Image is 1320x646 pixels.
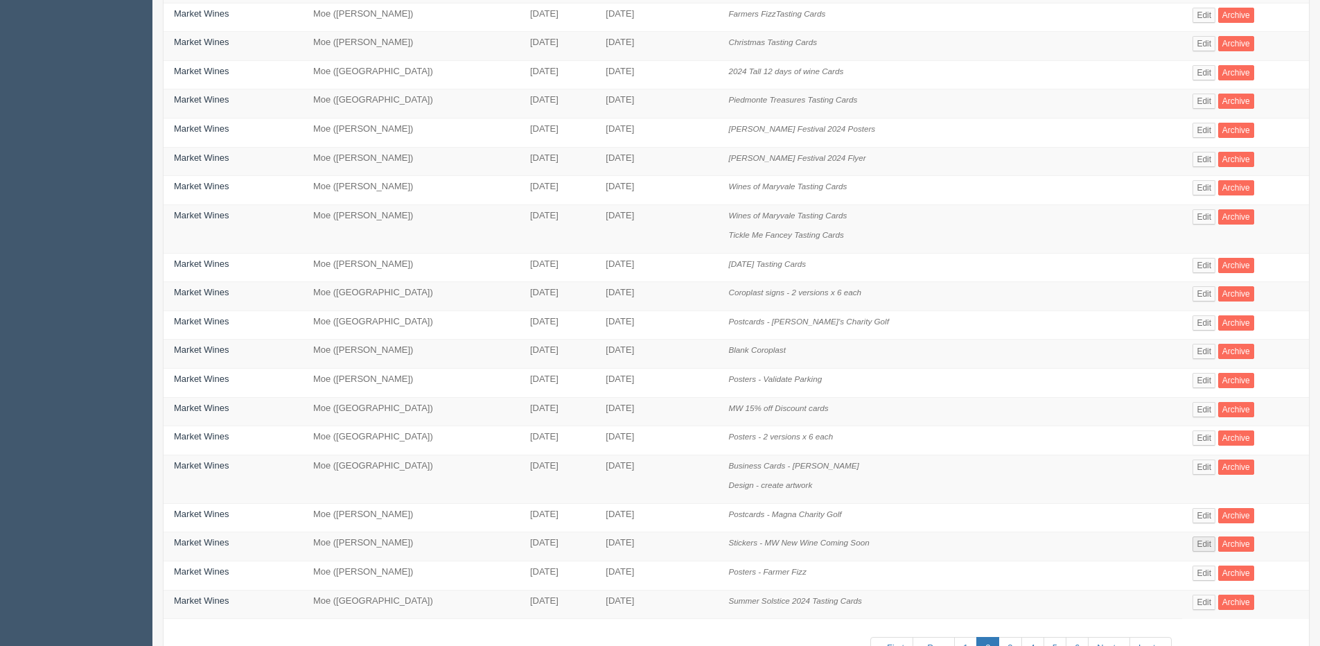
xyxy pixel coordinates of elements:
a: Archive [1218,209,1254,225]
a: Market Wines [174,595,229,606]
i: [PERSON_NAME] Festival 2024 Flyer [728,153,865,162]
a: Archive [1218,566,1254,581]
a: Edit [1193,402,1215,417]
td: [DATE] [520,532,595,561]
td: Moe ([PERSON_NAME]) [303,32,520,61]
a: Market Wines [174,403,229,413]
a: Archive [1218,373,1254,388]
a: Market Wines [174,344,229,355]
a: Edit [1193,373,1215,388]
a: Market Wines [174,537,229,548]
td: [DATE] [595,311,718,340]
i: MW 15% off Discount cards [728,403,828,412]
a: Edit [1193,94,1215,109]
td: [DATE] [595,282,718,311]
i: Farmers FizzTasting Cards [728,9,825,18]
a: Archive [1218,65,1254,80]
a: Edit [1193,8,1215,23]
i: Summer Solstice 2024 Tasting Cards [728,596,862,605]
i: Posters - 2 versions x 6 each [728,432,833,441]
td: Moe ([PERSON_NAME]) [303,204,520,253]
a: Edit [1193,65,1215,80]
a: Archive [1218,258,1254,273]
a: Archive [1218,180,1254,195]
a: Edit [1193,460,1215,475]
a: Edit [1193,566,1215,581]
i: Posters - Farmer Fizz [728,567,806,576]
i: Business Cards - [PERSON_NAME] [728,461,859,470]
a: Market Wines [174,66,229,76]
td: Moe ([PERSON_NAME]) [303,340,520,369]
td: [DATE] [595,118,718,147]
td: Moe ([PERSON_NAME]) [303,118,520,147]
td: Moe ([GEOGRAPHIC_DATA]) [303,426,520,455]
td: [DATE] [595,60,718,89]
td: [DATE] [595,89,718,119]
a: Archive [1218,402,1254,417]
td: [DATE] [520,369,595,398]
td: [DATE] [595,147,718,176]
a: Market Wines [174,509,229,519]
td: [DATE] [595,503,718,532]
i: Postcards - Magna Charity Golf [728,509,841,518]
td: [DATE] [520,590,595,619]
td: [DATE] [520,176,595,205]
td: Moe ([PERSON_NAME]) [303,176,520,205]
a: Edit [1193,36,1215,51]
a: Edit [1193,315,1215,331]
a: Edit [1193,430,1215,446]
td: [DATE] [595,369,718,398]
a: Market Wines [174,181,229,191]
a: Market Wines [174,94,229,105]
a: Edit [1193,536,1215,552]
a: Edit [1193,508,1215,523]
a: Market Wines [174,287,229,297]
td: [DATE] [595,397,718,426]
td: [DATE] [520,282,595,311]
td: Moe ([PERSON_NAME]) [303,253,520,282]
td: [DATE] [595,590,718,619]
td: [DATE] [520,60,595,89]
a: Archive [1218,460,1254,475]
a: Market Wines [174,374,229,384]
td: [DATE] [520,118,595,147]
td: [DATE] [520,89,595,119]
a: Market Wines [174,431,229,442]
td: [DATE] [595,532,718,561]
i: 2024 Tall 12 days of wine Cards [728,67,843,76]
td: [DATE] [520,3,595,32]
a: Market Wines [174,566,229,577]
td: [DATE] [595,561,718,590]
i: Christmas Tasting Cards [728,37,817,46]
td: Moe ([GEOGRAPHIC_DATA]) [303,282,520,311]
i: Wines of Maryvale Tasting Cards [728,182,847,191]
td: Moe ([PERSON_NAME]) [303,532,520,561]
a: Edit [1193,344,1215,359]
i: [PERSON_NAME] Festival 2024 Posters [728,124,875,133]
td: Moe ([GEOGRAPHIC_DATA]) [303,60,520,89]
td: [DATE] [595,253,718,282]
td: [DATE] [595,455,718,503]
a: Edit [1193,595,1215,610]
i: Blank Coroplast [728,345,786,354]
a: Archive [1218,94,1254,109]
a: Archive [1218,536,1254,552]
td: [DATE] [520,147,595,176]
td: [DATE] [595,3,718,32]
td: Moe ([GEOGRAPHIC_DATA]) [303,590,520,619]
a: Market Wines [174,123,229,134]
a: Market Wines [174,152,229,163]
td: [DATE] [595,426,718,455]
td: [DATE] [520,503,595,532]
td: Moe ([GEOGRAPHIC_DATA]) [303,455,520,503]
i: Wines of Maryvale Tasting Cards [728,211,847,220]
a: Market Wines [174,316,229,326]
i: Coroplast signs - 2 versions x 6 each [728,288,861,297]
a: Edit [1193,258,1215,273]
a: Edit [1193,152,1215,167]
i: Tickle Me Fancey Tasting Cards [728,230,843,239]
td: [DATE] [520,397,595,426]
i: Stickers - MW New Wine Coming Soon [728,538,869,547]
i: Piedmonte Treasures Tasting Cards [728,95,857,104]
a: Archive [1218,595,1254,610]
